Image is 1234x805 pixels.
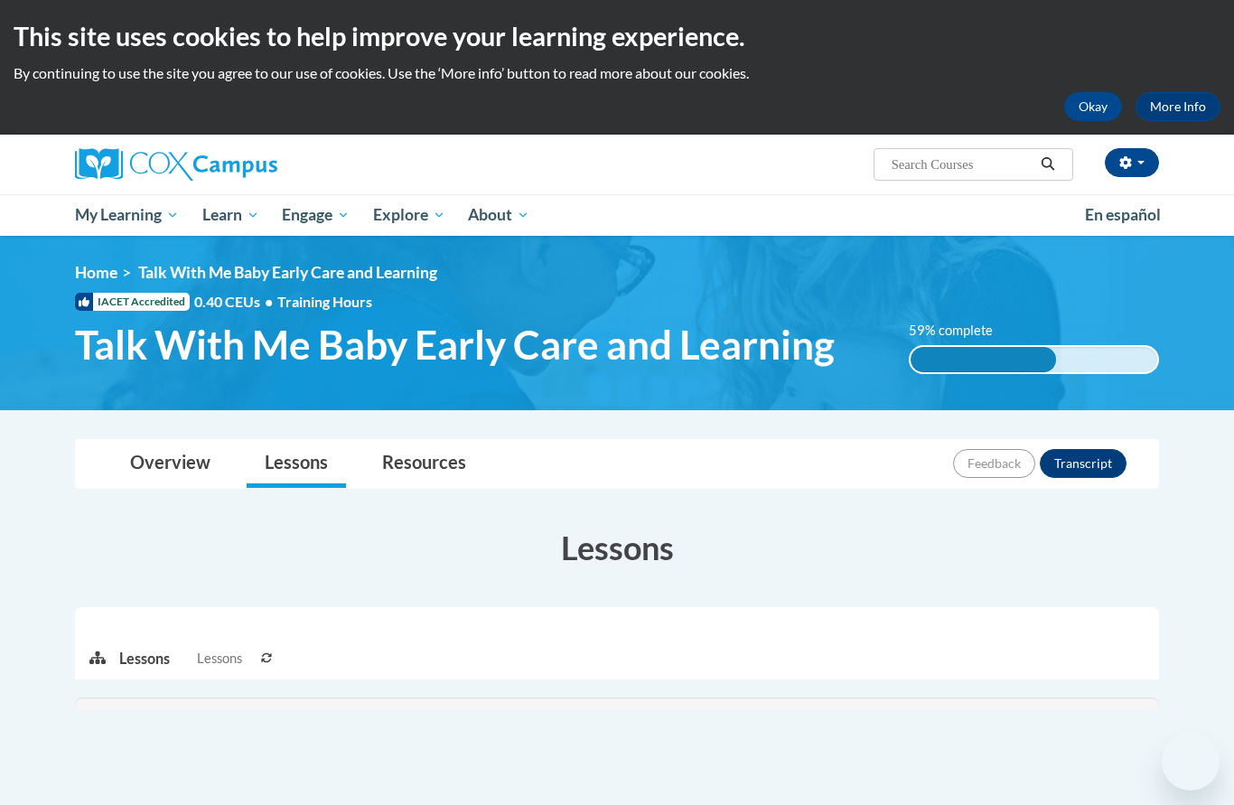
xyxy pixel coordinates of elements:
button: Transcript [1040,449,1126,478]
input: Search Courses [890,154,1034,175]
span: IACET Accredited [75,293,190,311]
div: Main menu [48,194,1186,236]
span: About [468,204,529,226]
span: My Learning [75,204,179,226]
div: 59% complete [911,347,1056,372]
button: Okay [1064,92,1122,121]
span: En español [1085,205,1161,224]
a: Home [75,263,117,282]
a: About [457,194,542,236]
span: 0.40 CEUs [194,292,277,312]
button: Feedback [953,449,1035,478]
a: En español [1073,196,1173,234]
span: Learn [202,204,259,226]
span: Explore [373,204,445,226]
button: Account Settings [1105,148,1159,177]
a: More Info [1136,92,1220,121]
img: Cox Campus [75,148,277,181]
h2: This site uses cookies to help improve your learning experience. [14,18,1220,54]
a: Resources [364,440,484,488]
iframe: Button to launch messaging window [1162,733,1220,791]
a: Cox Campus [75,148,418,181]
h3: Lessons [75,525,1159,570]
a: Learn [191,194,271,236]
a: Engage [270,194,361,236]
label: 59% complete [909,321,1013,341]
a: Explore [361,194,457,236]
span: Lessons [197,649,242,669]
span: Training Hours [277,293,372,310]
span: Talk With Me Baby Early Care and Learning [138,263,437,282]
a: Lessons [247,440,346,488]
button: Search [1034,154,1061,175]
a: Overview [112,440,229,488]
a: My Learning [63,194,191,236]
p: Lessons [119,649,170,669]
span: • [265,293,273,310]
span: Talk With Me Baby Early Care and Learning [75,321,835,369]
span: Engage [282,204,350,226]
p: By continuing to use the site you agree to our use of cookies. Use the ‘More info’ button to read... [14,63,1220,83]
